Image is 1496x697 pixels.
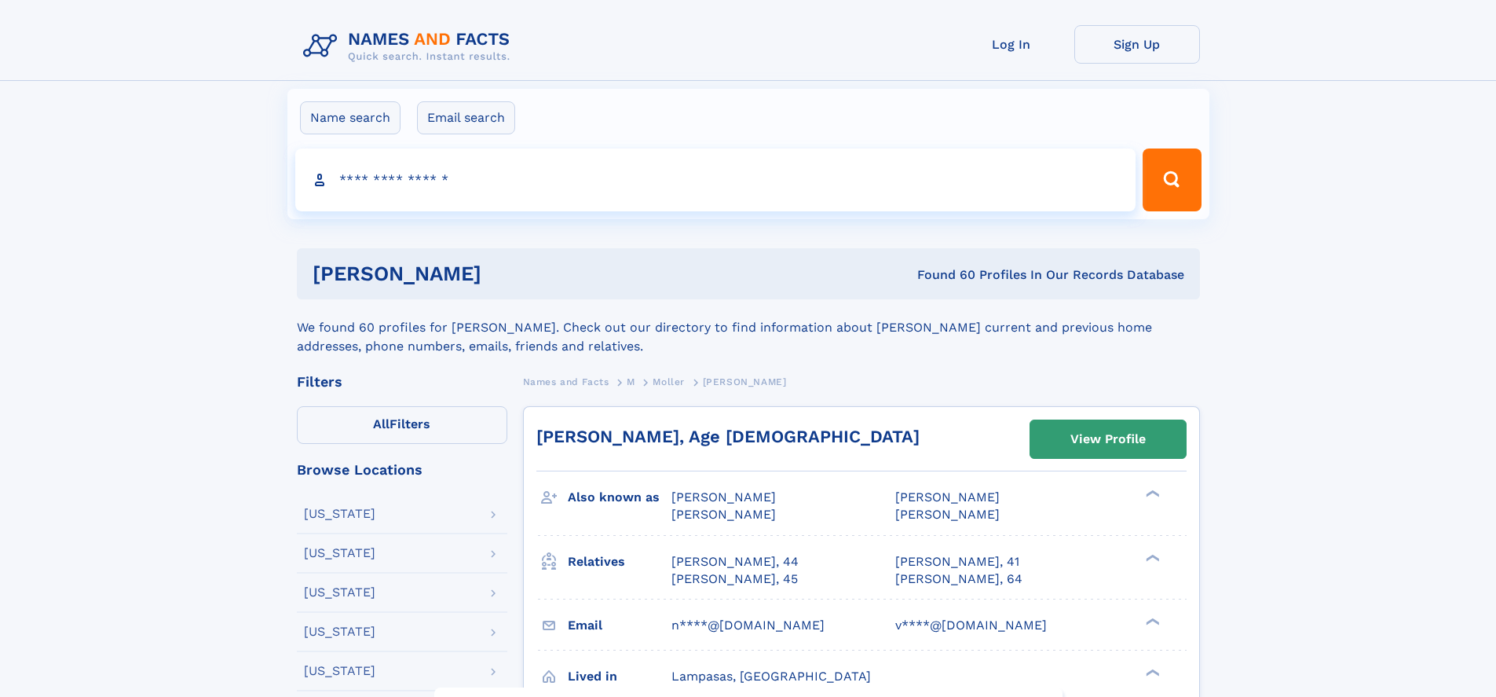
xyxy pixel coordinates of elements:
[304,625,375,638] div: [US_STATE]
[671,490,776,504] span: [PERSON_NAME]
[627,376,635,387] span: M
[297,375,507,389] div: Filters
[627,372,635,391] a: M
[1143,149,1201,211] button: Search Button
[1142,667,1161,677] div: ❯
[297,299,1200,356] div: We found 60 profiles for [PERSON_NAME]. Check out our directory to find information about [PERSON...
[304,547,375,559] div: [US_STATE]
[417,101,515,134] label: Email search
[373,416,390,431] span: All
[568,484,671,511] h3: Also known as
[671,507,776,522] span: [PERSON_NAME]
[304,665,375,677] div: [US_STATE]
[699,266,1184,284] div: Found 60 Profiles In Our Records Database
[1142,616,1161,626] div: ❯
[295,149,1136,211] input: search input
[653,376,685,387] span: Moller
[1142,489,1161,499] div: ❯
[1030,420,1186,458] a: View Profile
[300,101,401,134] label: Name search
[1142,552,1161,563] div: ❯
[653,372,685,391] a: Moller
[297,463,507,477] div: Browse Locations
[703,376,787,387] span: [PERSON_NAME]
[671,570,798,588] a: [PERSON_NAME], 45
[895,553,1019,570] a: [PERSON_NAME], 41
[895,490,1000,504] span: [PERSON_NAME]
[304,508,375,520] div: [US_STATE]
[671,669,871,684] span: Lampasas, [GEOGRAPHIC_DATA]
[1070,421,1146,457] div: View Profile
[1074,25,1200,64] a: Sign Up
[895,570,1022,588] a: [PERSON_NAME], 64
[536,427,920,446] a: [PERSON_NAME], Age [DEMOGRAPHIC_DATA]
[523,372,609,391] a: Names and Facts
[568,663,671,690] h3: Lived in
[949,25,1074,64] a: Log In
[895,507,1000,522] span: [PERSON_NAME]
[568,548,671,575] h3: Relatives
[671,553,799,570] a: [PERSON_NAME], 44
[297,25,523,68] img: Logo Names and Facts
[304,586,375,599] div: [US_STATE]
[568,612,671,639] h3: Email
[297,406,507,444] label: Filters
[313,264,700,284] h1: [PERSON_NAME]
